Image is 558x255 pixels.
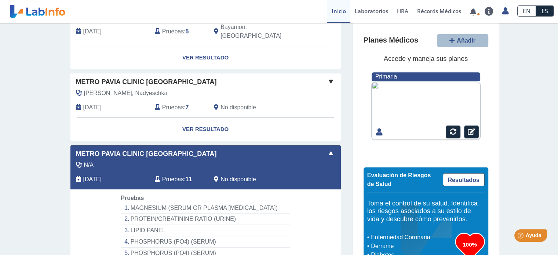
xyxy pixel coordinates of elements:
span: N/A [84,161,94,170]
li: Derrame [369,242,455,251]
li: MAGNESIUM (SERUM OR PLASMA [MEDICAL_DATA]) [121,203,290,214]
span: No disponible [220,175,256,184]
h3: 100% [455,240,485,249]
li: PHOSPHORUS (PO4) (SERUM) [121,236,290,248]
a: ES [536,6,554,17]
a: Ver Resultado [70,46,341,69]
span: HRA [397,7,408,15]
iframe: Help widget launcher [493,226,550,247]
h4: Planes Médicos [364,36,418,45]
span: Evaluación de Riesgos de Salud [367,172,431,187]
li: Enfermedad Coronaria [369,233,455,242]
div: : [149,23,208,40]
span: Metro Pavia Clinic [GEOGRAPHIC_DATA] [76,149,217,159]
span: Pruebas [162,103,184,112]
span: Metro Pavia Clinic [GEOGRAPHIC_DATA] [76,77,217,87]
li: PROTEIN/CREATININE RATIO (URINE) [121,214,290,225]
a: Ver Resultado [70,118,341,141]
span: Añadir [457,37,475,44]
button: Añadir [437,34,488,47]
span: Accede y maneja sus planes [384,55,468,62]
span: Pruebas [162,27,184,36]
span: 2025-02-24 [83,175,102,184]
div: : [149,175,208,184]
a: EN [517,6,536,17]
div: : [149,103,208,112]
b: 11 [186,176,192,182]
span: Rivera, Nadyeschka [84,89,168,98]
span: Primaria [375,73,397,80]
li: LIPID PANEL [121,225,290,236]
span: Pruebas [162,175,184,184]
span: Bayamon, PR [220,23,302,40]
span: Pruebas [121,195,144,201]
h5: Toma el control de su salud. Identifica los riesgos asociados a su estilo de vida y descubre cómo... [367,200,485,223]
b: 5 [186,28,189,34]
a: Resultados [443,173,485,186]
span: 2025-03-10 [83,103,102,112]
b: 7 [186,104,189,110]
span: No disponible [220,103,256,112]
span: 2025-03-18 [83,27,102,36]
